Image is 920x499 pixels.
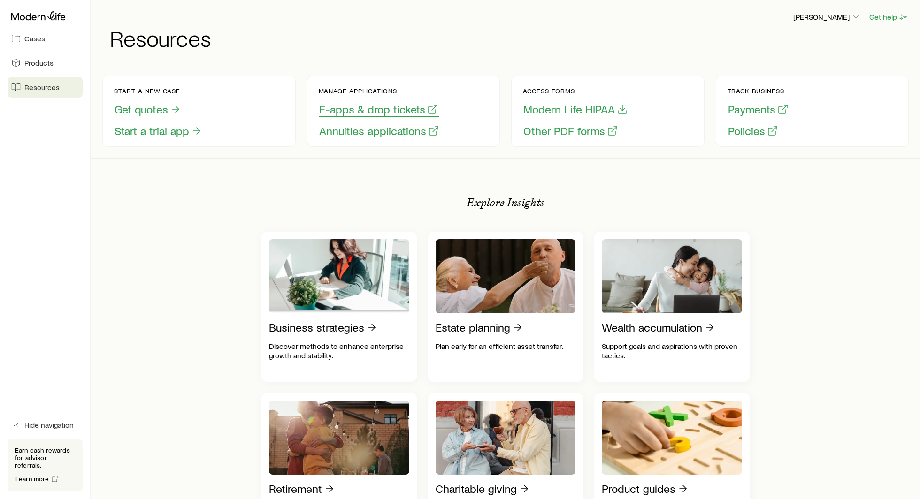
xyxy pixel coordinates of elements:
[602,482,675,495] p: Product guides
[269,239,409,313] img: Business strategies
[114,87,203,95] p: Start a new case
[436,321,510,334] p: Estate planning
[24,58,54,68] span: Products
[523,124,619,138] button: Other PDF forms
[8,28,83,49] a: Cases
[602,401,742,475] img: Product guides
[436,401,576,475] img: Charitable giving
[114,102,182,117] button: Get quotes
[24,83,60,92] span: Resources
[523,102,629,117] button: Modern Life HIPAA
[319,102,439,117] button: E-apps & drop tickets
[15,476,49,482] span: Learn more
[728,102,789,117] button: Payments
[319,87,440,95] p: Manage applications
[436,239,576,313] img: Estate planning
[728,124,779,138] button: Policies
[436,482,517,495] p: Charitable giving
[869,12,909,23] button: Get help
[24,34,45,43] span: Cases
[793,12,861,22] p: [PERSON_NAME]
[24,420,74,430] span: Hide navigation
[8,415,83,435] button: Hide navigation
[8,77,83,98] a: Resources
[428,232,583,382] a: Estate planningPlan early for an efficient asset transfer.
[602,239,742,313] img: Wealth accumulation
[594,232,750,382] a: Wealth accumulationSupport goals and aspirations with proven tactics.
[602,321,702,334] p: Wealth accumulation
[728,87,789,95] p: Track business
[319,124,440,138] button: Annuities applications
[436,341,576,351] p: Plan early for an efficient asset transfer.
[110,27,909,49] h1: Resources
[269,321,364,334] p: Business strategies
[269,401,409,475] img: Retirement
[8,439,83,491] div: Earn cash rewards for advisor referrals.Learn more
[793,12,861,23] button: [PERSON_NAME]
[523,87,629,95] p: Access forms
[602,341,742,360] p: Support goals and aspirations with proven tactics.
[467,196,544,209] p: Explore Insights
[15,446,75,469] p: Earn cash rewards for advisor referrals.
[261,232,417,382] a: Business strategiesDiscover methods to enhance enterprise growth and stability.
[114,124,203,138] button: Start a trial app
[269,482,322,495] p: Retirement
[8,53,83,73] a: Products
[269,341,409,360] p: Discover methods to enhance enterprise growth and stability.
